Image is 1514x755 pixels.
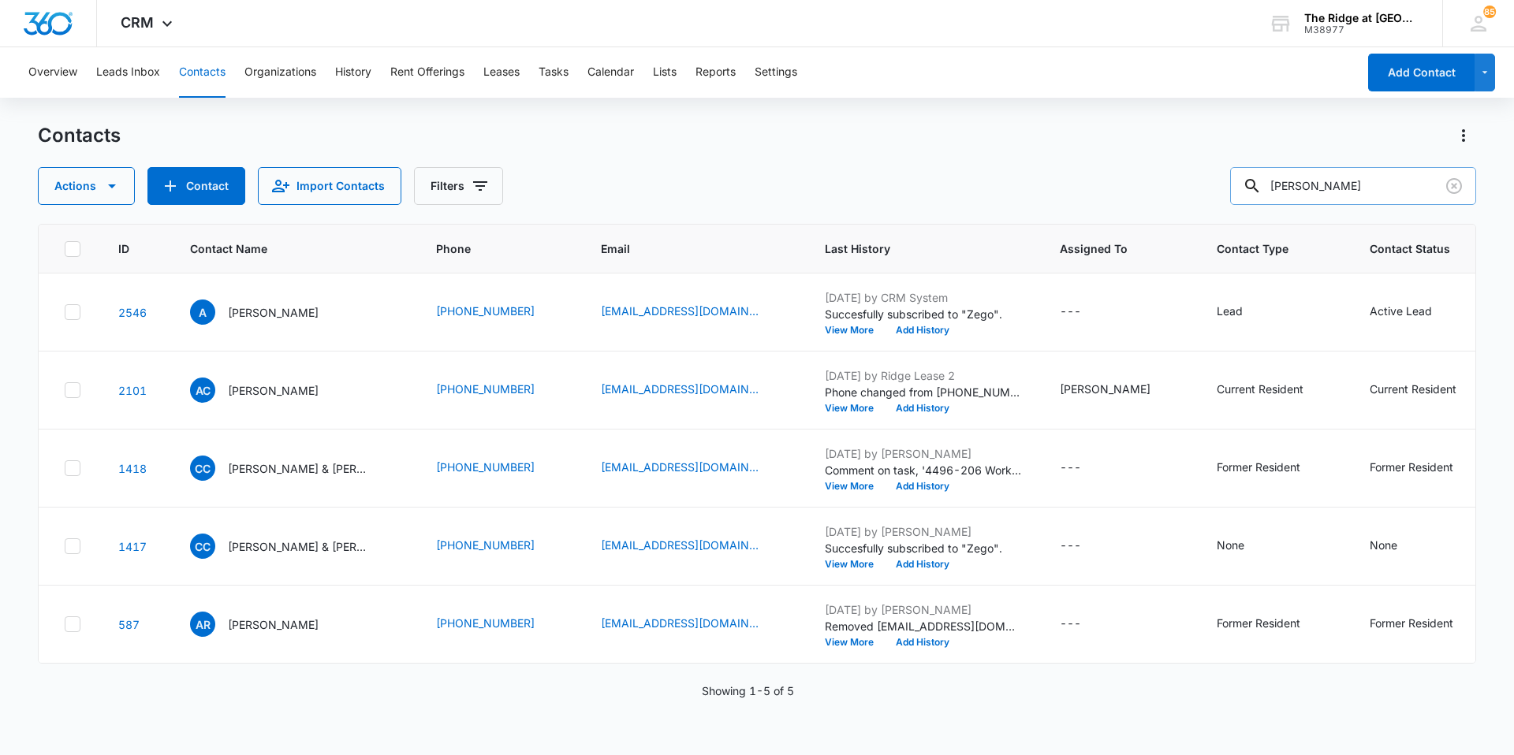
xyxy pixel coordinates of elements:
button: Filters [414,167,503,205]
a: Navigate to contact details page for Camilo Carrasquilla Silva & Paula Andrea Espinal Maya [118,462,147,475]
span: AR [190,612,215,637]
span: AC [190,377,215,403]
a: [EMAIL_ADDRESS][DOMAIN_NAME] [601,537,759,553]
p: [PERSON_NAME] [228,616,319,633]
div: Contact Type - Current Resident - Select to Edit Field [1217,381,1332,400]
div: Assigned To - Davian Urrutia - Select to Edit Field [1060,381,1179,400]
div: Current Resident [1370,381,1456,397]
div: Phone - (970) 505-8334 - Select to Edit Field [436,381,563,400]
button: Reports [695,47,736,98]
button: Actions [38,167,135,205]
p: Removed [EMAIL_ADDRESS][DOMAIN_NAME] from the email marketing list, 'Building 4458'. [825,618,1022,634]
div: Current Resident [1217,381,1303,397]
div: Contact Type - None - Select to Edit Field [1217,537,1273,556]
button: Tasks [539,47,569,98]
button: View More [825,560,885,569]
button: View More [825,325,885,335]
div: Assigned To - - Select to Edit Field [1060,459,1109,478]
div: Phone - (469) 226-4075 - Select to Edit Field [436,459,563,478]
a: [PHONE_NUMBER] [436,459,535,475]
button: Leases [483,47,520,98]
p: Comment on task, '4496-206 Work Order Radon Fan' "Not radon fan it’s circulation fan. Closing thi... [825,462,1022,478]
button: Settings [755,47,797,98]
span: Contact Name [190,240,375,257]
button: Add History [885,482,960,491]
a: [EMAIL_ADDRESS][DOMAIN_NAME] [601,459,759,475]
div: Email - andreagudino07@gmail.com - Select to Edit Field [601,303,787,322]
div: Contact Status - None - Select to Edit Field [1370,537,1426,556]
span: Assigned To [1060,240,1156,257]
div: Lead [1217,303,1243,319]
button: Add Contact [1368,54,1475,91]
span: Contact Status [1370,240,1462,257]
p: [PERSON_NAME] [228,304,319,321]
div: Former Resident [1217,615,1300,631]
button: Add History [885,638,960,647]
span: CC [190,534,215,559]
a: [PHONE_NUMBER] [436,303,535,319]
p: [DATE] by [PERSON_NAME] [825,601,1022,618]
p: Succesfully subscribed to "Zego". [825,540,1022,556]
p: Phone changed from [PHONE_NUMBER] to 9705058334. [825,384,1022,400]
div: None [1217,537,1244,553]
div: account name [1304,12,1419,24]
a: [PHONE_NUMBER] [436,615,535,631]
div: Former Resident [1370,615,1453,631]
span: ID [118,240,129,257]
a: Navigate to contact details page for Camilo Carrasquilla & Paula Andrea Espinal Maya [118,540,147,553]
button: Leads Inbox [96,47,160,98]
button: Contacts [179,47,226,98]
button: View More [825,482,885,491]
button: Add Contact [147,167,245,205]
p: Showing 1-5 of 5 [702,682,794,699]
div: Contact Status - Former Resident - Select to Edit Field [1370,615,1482,634]
div: None [1370,537,1397,553]
button: Import Contacts [258,167,401,205]
div: --- [1060,459,1081,478]
div: Assigned To - - Select to Edit Field [1060,615,1109,634]
span: A [190,299,215,325]
p: [DATE] by [PERSON_NAME] [825,445,1022,462]
div: Email - magicalprettypets@gmail.com - Select to Edit Field [601,615,787,634]
button: Calendar [587,47,634,98]
div: [PERSON_NAME] [1060,381,1150,397]
div: --- [1060,537,1081,556]
div: Contact Status - Former Resident - Select to Edit Field [1370,459,1482,478]
span: Phone [436,240,540,257]
p: [DATE] by CRM System [825,289,1022,306]
div: Former Resident [1217,459,1300,475]
p: Succesfully subscribed to "Zego". [825,306,1022,322]
div: Active Lead [1370,303,1432,319]
div: Phone - (720) 338-9472 - Select to Edit Field [436,615,563,634]
a: [EMAIL_ADDRESS][DOMAIN_NAME] [601,303,759,319]
button: Add History [885,560,960,569]
span: Last History [825,240,999,257]
div: Phone - (469) 226-4076 - Select to Edit Field [436,537,563,556]
div: Contact Type - Former Resident - Select to Edit Field [1217,459,1329,478]
button: History [335,47,371,98]
a: [EMAIL_ADDRESS][DOMAIN_NAME] [601,381,759,397]
div: notifications count [1483,6,1496,18]
span: CRM [121,14,154,31]
div: Email - paulaandreamaya@gmail.com - Select to Edit Field [601,537,787,556]
div: Contact Name - Camilo Carrasquilla & Paula Andrea Espinal Maya - Select to Edit Field [190,534,398,559]
button: View More [825,404,885,413]
button: Actions [1451,123,1476,148]
span: CC [190,456,215,481]
a: Navigate to contact details page for Andrea Ramirez [118,618,140,631]
span: Contact Type [1217,240,1309,257]
button: Add History [885,325,960,335]
div: Contact Name - Andrea Cisneroz - Select to Edit Field [190,377,347,403]
div: Contact Name - Camilo Carrasquilla Silva & Paula Andrea Espinal Maya - Select to Edit Field [190,456,398,481]
h1: Contacts [38,124,121,147]
div: --- [1060,303,1081,322]
button: Clear [1441,173,1467,199]
input: Search Contacts [1230,167,1476,205]
div: Assigned To - - Select to Edit Field [1060,537,1109,556]
button: Organizations [244,47,316,98]
button: Add History [885,404,960,413]
button: Rent Offerings [390,47,464,98]
p: [PERSON_NAME] [228,382,319,399]
span: Email [601,240,764,257]
p: [DATE] by [PERSON_NAME] [825,523,1022,540]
